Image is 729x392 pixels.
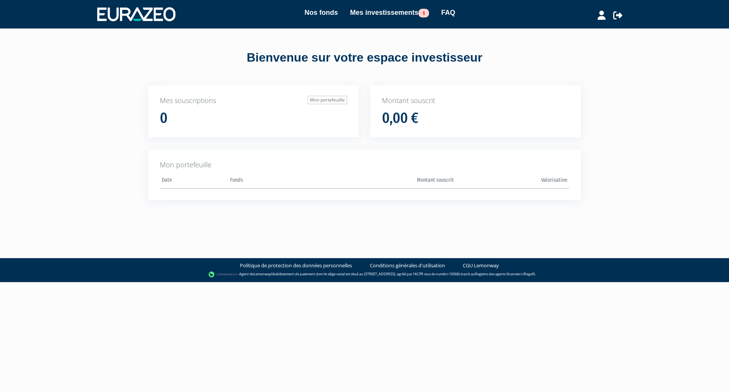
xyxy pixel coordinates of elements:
th: Fonds [228,175,342,189]
img: logo-lemonway.png [208,271,238,278]
p: Mes souscriptions [160,96,347,106]
div: - Agent de (établissement de paiement dont le siège social est situé au [STREET_ADDRESS], agréé p... [8,271,721,278]
a: Politique de protection des données personnelles [240,262,352,269]
p: Mon portefeuille [160,160,569,170]
a: Mes investissements1 [350,7,429,18]
p: Montant souscrit [382,96,569,106]
h1: 0,00 € [382,110,418,126]
a: Lemonway [254,272,271,277]
a: Nos fonds [305,7,338,18]
img: 1732889491-logotype_eurazeo_blanc_rvb.png [97,7,175,21]
a: Registre des agents financiers (Regafi) [475,272,535,277]
th: Date [160,175,228,189]
th: Montant souscrit [342,175,455,189]
a: Mon portefeuille [308,96,347,104]
a: CGU Lemonway [463,262,499,269]
h1: 0 [160,110,167,126]
div: Bienvenue sur votre espace investisseur [131,49,598,67]
a: Conditions générales d'utilisation [370,262,445,269]
span: 1 [418,9,429,17]
a: FAQ [441,7,455,18]
th: Valorisation [456,175,569,189]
